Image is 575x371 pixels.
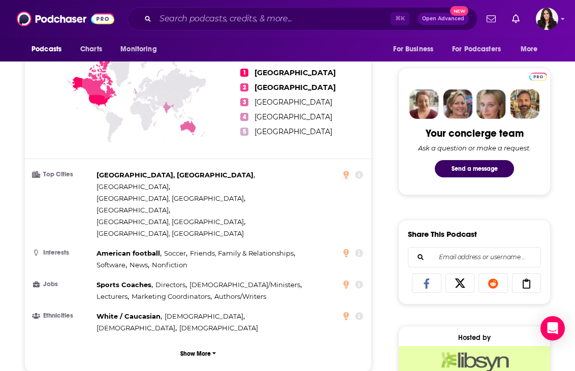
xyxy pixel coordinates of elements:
[445,40,516,59] button: open menu
[536,8,558,30] span: Logged in as RebeccaShapiro
[189,281,300,289] span: [DEMOGRAPHIC_DATA]/Ministers
[391,12,409,25] span: ⌘ K
[426,127,524,140] div: Your concierge team
[97,194,244,202] span: [GEOGRAPHIC_DATA], [GEOGRAPHIC_DATA]
[476,89,506,119] img: Jules Profile
[529,71,547,81] a: Pro website
[132,291,212,302] span: ,
[417,248,532,267] input: Email address or username...
[31,42,61,56] span: Podcasts
[97,248,162,259] span: ,
[97,169,255,181] span: ,
[450,6,468,16] span: New
[408,229,477,239] h3: Share This Podcast
[240,83,248,91] span: 2
[529,73,547,81] img: Podchaser Pro
[127,7,477,30] div: Search podcasts, credits, & more...
[189,279,302,291] span: ,
[97,261,125,269] span: Software
[97,182,169,191] span: [GEOGRAPHIC_DATA]
[74,40,108,59] a: Charts
[97,249,160,257] span: American football
[97,206,169,214] span: [GEOGRAPHIC_DATA]
[24,40,75,59] button: open menu
[536,8,558,30] img: User Profile
[240,69,248,77] span: 1
[97,312,161,320] span: White / Caucasian
[165,311,245,322] span: ,
[254,98,332,107] span: [GEOGRAPHIC_DATA]
[254,83,336,92] span: [GEOGRAPHIC_DATA]
[190,248,295,259] span: ,
[240,113,248,121] span: 4
[155,279,187,291] span: ,
[113,40,170,59] button: open menu
[521,42,538,56] span: More
[435,160,514,177] button: Send a message
[510,89,539,119] img: Jon Profile
[240,128,248,136] span: 5
[97,229,244,237] span: [GEOGRAPHIC_DATA], [GEOGRAPHIC_DATA]
[132,292,210,300] span: Marketing Coordinators
[445,273,475,293] a: Share on X/Twitter
[97,292,127,300] span: Lecturers
[483,10,500,27] a: Show notifications dropdown
[33,171,92,178] h3: Top Cities
[130,259,149,271] span: ,
[97,218,244,226] span: [GEOGRAPHIC_DATA], [GEOGRAPHIC_DATA]
[536,8,558,30] button: Show profile menu
[409,89,439,119] img: Sydney Profile
[97,171,253,179] span: [GEOGRAPHIC_DATA], [GEOGRAPHIC_DATA]
[155,281,185,289] span: Directors
[540,316,565,341] div: Open Intercom Messenger
[399,333,550,342] div: Hosted by
[478,273,508,293] a: Share on Reddit
[97,204,170,216] span: ,
[33,344,363,363] button: Show More
[152,261,187,269] span: Nonfiction
[165,312,243,320] span: [DEMOGRAPHIC_DATA]
[80,42,102,56] span: Charts
[386,40,446,59] button: open menu
[33,281,92,288] h3: Jobs
[33,250,92,256] h3: Interests
[514,40,551,59] button: open menu
[418,13,469,25] button: Open AdvancedNew
[214,292,266,300] span: Authors/Writers
[254,112,332,121] span: [GEOGRAPHIC_DATA]
[254,68,336,77] span: [GEOGRAPHIC_DATA]
[97,193,245,204] span: ,
[97,259,127,271] span: ,
[412,273,441,293] a: Share on Facebook
[422,16,464,21] span: Open Advanced
[130,261,148,269] span: News
[179,324,258,332] span: [DEMOGRAPHIC_DATA]
[97,279,153,291] span: ,
[97,281,151,289] span: Sports Coaches
[97,291,129,302] span: ,
[512,273,541,293] a: Copy Link
[97,181,170,193] span: ,
[33,313,92,319] h3: Ethnicities
[393,42,433,56] span: For Business
[190,249,294,257] span: Friends, Family & Relationships
[164,248,187,259] span: ,
[443,89,472,119] img: Barbara Profile
[180,350,211,357] p: Show More
[97,322,177,334] span: ,
[97,216,245,228] span: ,
[254,127,332,136] span: [GEOGRAPHIC_DATA]
[97,324,175,332] span: [DEMOGRAPHIC_DATA]
[508,10,524,27] a: Show notifications dropdown
[164,249,186,257] span: Soccer
[452,42,501,56] span: For Podcasters
[240,98,248,106] span: 3
[155,11,391,27] input: Search podcasts, credits, & more...
[97,311,162,322] span: ,
[120,42,156,56] span: Monitoring
[418,144,531,152] div: Ask a question or make a request.
[17,9,114,28] img: Podchaser - Follow, Share and Rate Podcasts
[408,247,541,267] div: Search followers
